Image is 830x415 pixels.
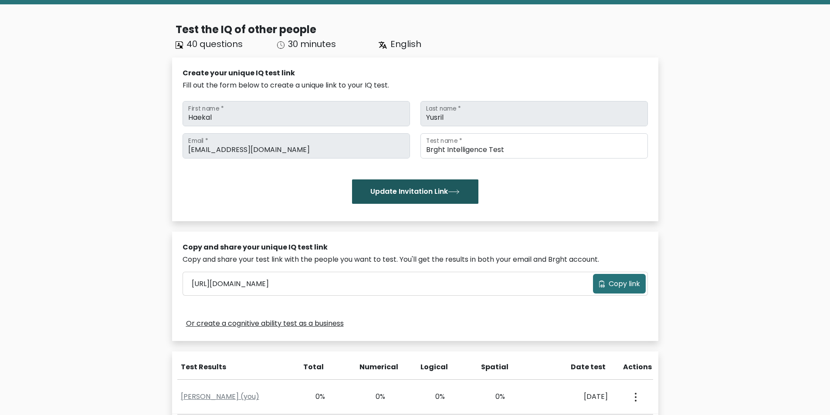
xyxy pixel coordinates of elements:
[360,391,385,402] div: 0%
[480,391,505,402] div: 0%
[186,318,344,329] a: Or create a cognitive ability test as a business
[176,22,658,37] div: Test the IQ of other people
[183,133,410,159] input: Email
[301,391,325,402] div: 0%
[481,362,506,372] div: Spatial
[186,38,243,50] span: 40 questions
[183,254,648,265] div: Copy and share your test link with the people you want to test. You'll get the results in both yo...
[593,274,646,294] button: Copy link
[183,68,648,78] div: Create your unique IQ test link
[420,133,648,159] input: Test name
[609,279,640,289] span: Copy link
[183,242,648,253] div: Copy and share your unique IQ test link
[359,362,385,372] div: Numerical
[420,101,648,126] input: Last name
[183,101,410,126] input: First name
[420,362,446,372] div: Logical
[623,362,653,372] div: Actions
[542,362,613,372] div: Date test
[352,179,478,204] button: Update Invitation Link
[288,38,336,50] span: 30 minutes
[390,38,421,50] span: English
[420,391,445,402] div: 0%
[181,391,259,402] a: [PERSON_NAME] (you)
[181,362,288,372] div: Test Results
[183,80,648,91] div: Fill out the form below to create a unique link to your IQ test.
[540,391,608,402] div: [DATE]
[299,362,324,372] div: Total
